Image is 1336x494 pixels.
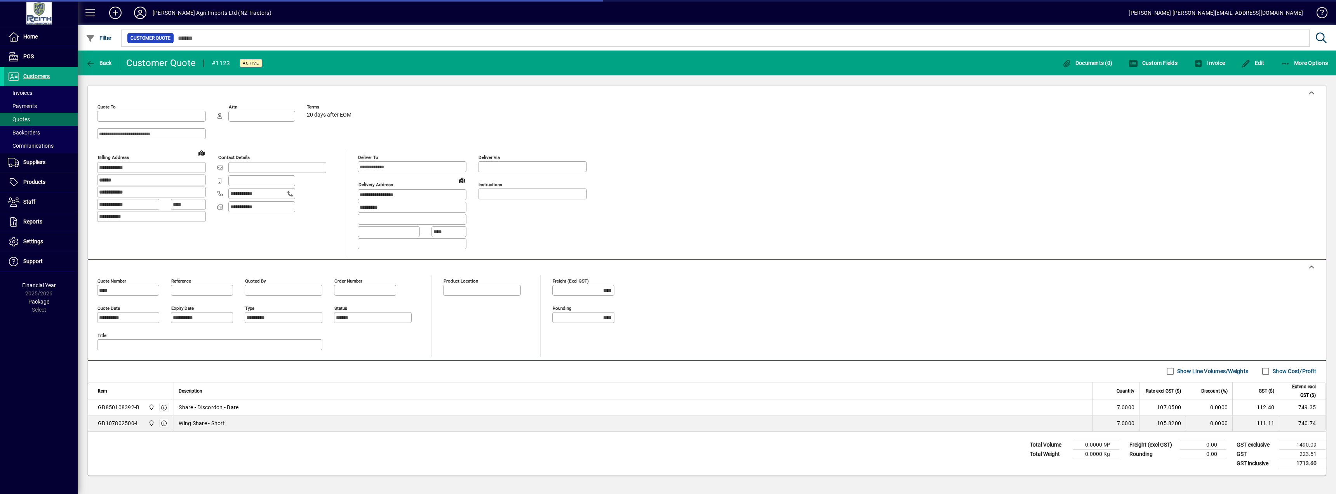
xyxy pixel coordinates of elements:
[1279,440,1326,449] td: 1490.09
[103,6,128,20] button: Add
[4,252,78,271] a: Support
[307,105,353,110] span: Terms
[358,155,378,160] mat-label: Deliver To
[1259,387,1274,395] span: GST ($)
[1192,56,1227,70] button: Invoice
[1180,440,1226,449] td: 0.00
[1026,440,1073,449] td: Total Volume
[23,33,38,40] span: Home
[146,403,155,412] span: Ashburton
[1026,449,1073,459] td: Total Weight
[97,305,120,311] mat-label: Quote date
[4,192,78,212] a: Staff
[23,258,43,264] span: Support
[4,153,78,172] a: Suppliers
[1241,60,1265,66] span: Edit
[130,34,170,42] span: Customer Quote
[1129,7,1303,19] div: [PERSON_NAME] [PERSON_NAME][EMAIL_ADDRESS][DOMAIN_NAME]
[179,403,238,411] span: Share - Discordon - Bare
[1062,60,1112,66] span: Documents (0)
[1126,440,1180,449] td: Freight (excl GST)
[78,56,120,70] app-page-header-button: Back
[1271,367,1316,375] label: Show Cost/Profit
[1239,56,1266,70] button: Edit
[1073,440,1119,449] td: 0.0000 M³
[1186,400,1232,415] td: 0.0000
[4,86,78,99] a: Invoices
[179,387,202,395] span: Description
[1176,367,1248,375] label: Show Line Volumes/Weights
[245,305,254,311] mat-label: Type
[1232,400,1279,415] td: 112.40
[553,278,589,283] mat-label: Freight (excl GST)
[153,7,271,19] div: [PERSON_NAME] Agri-Imports Ltd (NZ Tractors)
[1279,400,1326,415] td: 749.35
[1284,382,1316,400] span: Extend excl GST ($)
[86,60,112,66] span: Back
[1060,56,1114,70] button: Documents (0)
[23,218,42,225] span: Reports
[1233,440,1279,449] td: GST exclusive
[97,332,106,338] mat-label: Title
[86,35,112,41] span: Filter
[1311,2,1326,27] a: Knowledge Base
[84,56,114,70] button: Back
[1279,459,1326,468] td: 1713.60
[4,212,78,232] a: Reports
[4,173,78,192] a: Products
[4,99,78,113] a: Payments
[478,182,502,187] mat-label: Instructions
[1279,415,1326,431] td: 740.74
[23,179,45,185] span: Products
[1129,60,1178,66] span: Custom Fields
[1073,449,1119,459] td: 0.0000 Kg
[1180,449,1226,459] td: 0.00
[4,27,78,47] a: Home
[4,126,78,139] a: Backorders
[1233,459,1279,468] td: GST inclusive
[84,31,114,45] button: Filter
[1117,403,1135,411] span: 7.0000
[1201,387,1228,395] span: Discount (%)
[23,238,43,244] span: Settings
[1279,56,1330,70] button: More Options
[1232,415,1279,431] td: 111.11
[1127,56,1179,70] button: Custom Fields
[22,282,56,288] span: Financial Year
[4,232,78,251] a: Settings
[444,278,478,283] mat-label: Product location
[1117,387,1134,395] span: Quantity
[1146,387,1181,395] span: Rate excl GST ($)
[8,90,32,96] span: Invoices
[8,116,30,122] span: Quotes
[126,57,196,69] div: Customer Quote
[553,305,571,311] mat-label: Rounding
[1126,449,1180,459] td: Rounding
[23,159,45,165] span: Suppliers
[478,155,500,160] mat-label: Deliver via
[334,278,362,283] mat-label: Order number
[1144,403,1181,411] div: 107.0500
[128,6,153,20] button: Profile
[4,47,78,66] a: POS
[456,174,468,186] a: View on map
[243,61,259,66] span: Active
[334,305,347,311] mat-label: Status
[171,305,194,311] mat-label: Expiry date
[23,199,35,205] span: Staff
[245,278,266,283] mat-label: Quoted by
[97,104,116,110] mat-label: Quote To
[195,147,208,159] a: View on map
[8,143,54,149] span: Communications
[97,278,126,283] mat-label: Quote number
[171,278,191,283] mat-label: Reference
[179,419,225,427] span: Wing Share - Short
[4,113,78,126] a: Quotes
[8,103,37,109] span: Payments
[1233,449,1279,459] td: GST
[229,104,237,110] mat-label: Attn
[307,112,351,118] span: 20 days after EOM
[146,419,155,428] span: Ashburton
[1186,415,1232,431] td: 0.0000
[98,387,107,395] span: Item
